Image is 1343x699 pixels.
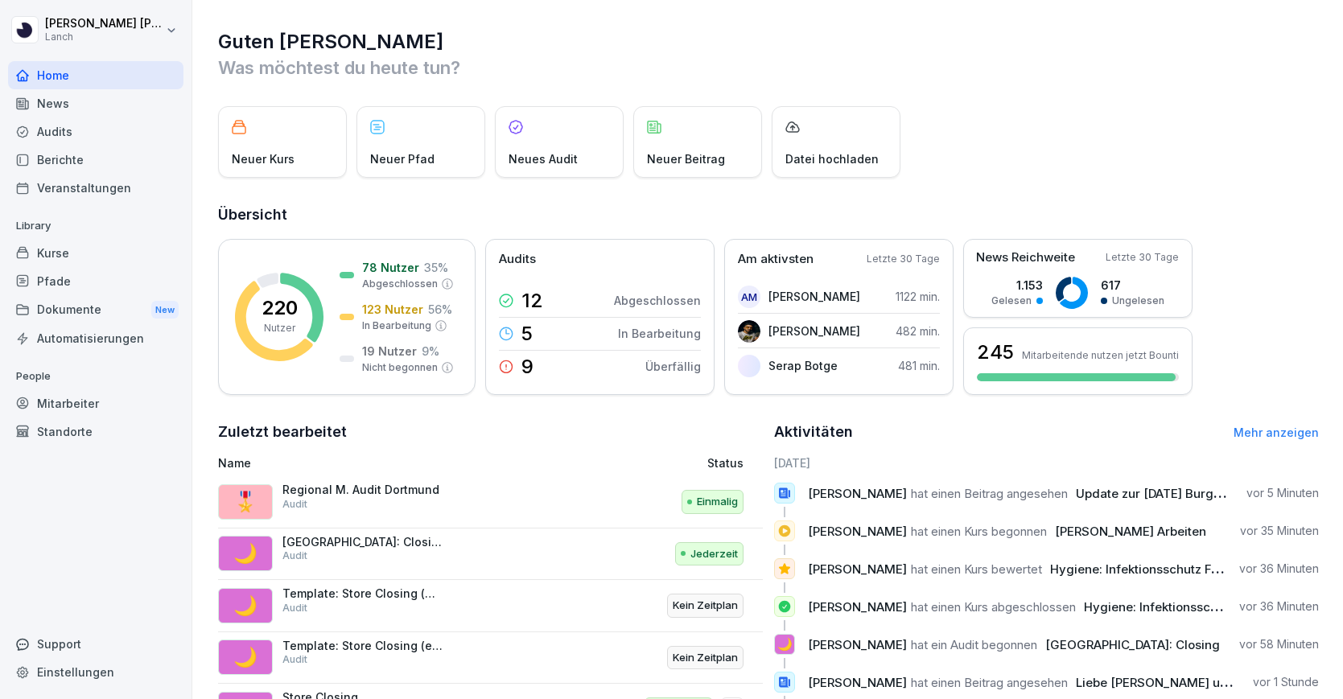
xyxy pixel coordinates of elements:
[911,599,1076,615] span: hat einen Kurs abgeschlossen
[738,250,814,269] p: Am aktivsten
[233,487,257,516] p: 🎖️
[1045,637,1220,652] span: [GEOGRAPHIC_DATA]: Closing
[8,295,183,325] div: Dokumente
[738,320,760,343] img: czp1xeqzgsgl3dela7oyzziw.png
[768,357,838,374] p: Serap Botge
[774,421,853,443] h2: Aktivitäten
[8,295,183,325] a: DokumenteNew
[362,259,419,276] p: 78 Nutzer
[1239,561,1319,577] p: vor 36 Minuten
[768,323,860,339] p: [PERSON_NAME]
[690,546,738,562] p: Jederzeit
[8,239,183,267] a: Kurse
[362,301,423,318] p: 123 Nutzer
[991,294,1032,308] p: Gelesen
[362,343,417,360] p: 19 Nutzer
[8,117,183,146] a: Audits
[8,213,183,239] p: Library
[233,591,257,620] p: 🌙
[362,277,438,291] p: Abgeschlossen
[282,497,307,512] p: Audit
[1101,277,1164,294] p: 617
[362,360,438,375] p: Nicht begonnen
[911,486,1068,501] span: hat einen Beitrag angesehen
[218,476,763,528] a: 🎖️Regional M. Audit DortmundAuditEinmalig
[898,357,940,374] p: 481 min.
[282,652,307,667] p: Audit
[738,286,760,308] div: AM
[218,204,1319,226] h2: Übersicht
[422,343,439,360] p: 9 %
[218,580,763,632] a: 🌙Template: Store Closing (morning cleaning)AuditKein Zeitplan
[1239,598,1319,615] p: vor 36 Minuten
[896,288,940,305] p: 1122 min.
[738,355,760,377] img: fgodp68hp0emq4hpgfcp6x9z.png
[282,483,443,497] p: Regional M. Audit Dortmund
[911,524,1047,539] span: hat einen Kurs begonnen
[282,639,443,653] p: Template: Store Closing (external cleaning)
[282,586,443,601] p: Template: Store Closing (morning cleaning)
[233,539,257,568] p: 🌙
[976,249,1075,267] p: News Reichweite
[8,364,183,389] p: People
[8,146,183,174] a: Berichte
[8,89,183,117] a: News
[233,643,257,672] p: 🌙
[428,301,452,318] p: 56 %
[911,675,1068,690] span: hat einen Beitrag angesehen
[1106,250,1179,265] p: Letzte 30 Tage
[282,601,307,615] p: Audit
[1022,349,1179,361] p: Mitarbeitende nutzen jetzt Bounti
[521,291,543,310] p: 12
[8,630,183,658] div: Support
[218,421,763,443] h2: Zuletzt bearbeitet
[707,454,744,471] p: Status
[673,598,738,614] p: Kein Zeitplan
[991,277,1043,294] p: 1.153
[521,357,533,376] p: 9
[1055,524,1206,539] span: [PERSON_NAME] Arbeiten
[697,494,738,510] p: Einmalig
[8,267,183,295] a: Pfade
[785,150,879,167] p: Datei hochladen
[1240,523,1319,539] p: vor 35 Minuten
[282,535,443,549] p: [GEOGRAPHIC_DATA]: Closing
[808,637,907,652] span: [PERSON_NAME]
[1112,294,1164,308] p: Ungelesen
[1246,485,1319,501] p: vor 5 Minuten
[8,389,183,417] a: Mitarbeiter
[45,31,163,43] p: Lanch
[808,561,907,577] span: [PERSON_NAME]
[232,150,295,167] p: Neuer Kurs
[8,174,183,202] a: Veranstaltungen
[867,252,940,266] p: Letzte 30 Tage
[614,292,701,309] p: Abgeschlossen
[618,325,701,342] p: In Bearbeitung
[896,323,940,339] p: 482 min.
[218,454,555,471] p: Name
[521,324,533,343] p: 5
[8,417,183,446] a: Standorte
[218,528,763,581] a: 🌙[GEOGRAPHIC_DATA]: ClosingAuditJederzeit
[911,561,1042,577] span: hat einen Kurs bewertet
[218,29,1319,55] h1: Guten [PERSON_NAME]
[911,637,1037,652] span: hat ein Audit begonnen
[218,55,1319,80] p: Was möchtest du heute tun?
[8,324,183,352] a: Automatisierungen
[8,658,183,686] a: Einstellungen
[362,319,431,333] p: In Bearbeitung
[673,650,738,666] p: Kein Zeitplan
[262,298,298,318] p: 220
[1239,636,1319,652] p: vor 58 Minuten
[808,599,907,615] span: [PERSON_NAME]
[977,339,1014,366] h3: 245
[808,486,907,501] span: [PERSON_NAME]
[8,61,183,89] a: Home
